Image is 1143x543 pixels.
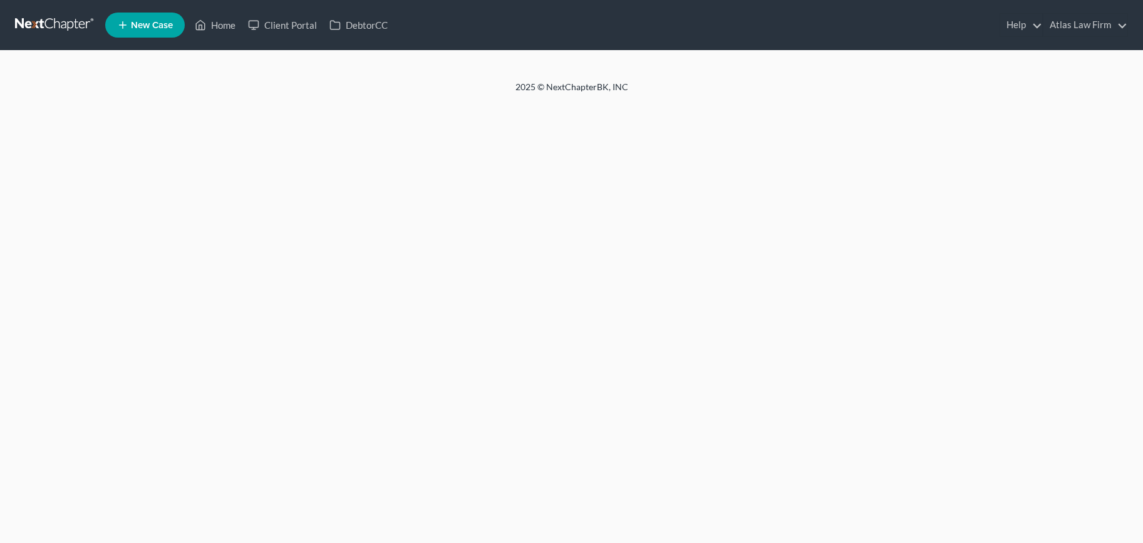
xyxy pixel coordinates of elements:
[323,14,394,36] a: DebtorCC
[189,14,242,36] a: Home
[105,13,185,38] new-legal-case-button: New Case
[215,81,929,103] div: 2025 © NextChapterBK, INC
[1000,14,1042,36] a: Help
[242,14,323,36] a: Client Portal
[1043,14,1127,36] a: Atlas Law Firm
